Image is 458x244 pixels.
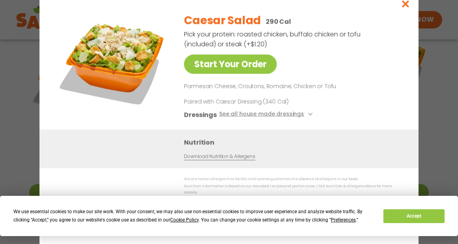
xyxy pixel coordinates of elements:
[184,82,400,91] p: Parmesan Cheese, Croutons, Romaine, Chicken or Tofu
[57,6,168,117] img: Featured product photo for Caesar Salad
[184,98,330,106] p: Paired with Caesar Dressing (340 Cal)
[184,176,403,182] p: We are not an allergen free facility and cannot guarantee the absence of allergens in our foods.
[184,12,261,29] h2: Caesar Salad
[266,17,291,26] p: 290 Cal
[184,153,255,160] a: Download Nutrition & Allergens
[184,183,403,195] p: Nutrition information is based on our standard recipes and portion sizes. Click Nutrition & Aller...
[219,110,315,120] button: See all house made dressings
[383,209,444,223] button: Accept
[13,208,374,224] div: We use essential cookies to make our site work. With your consent, we may also use non-essential ...
[331,217,356,223] span: Preferences
[184,54,277,74] a: Start Your Order
[184,29,362,49] p: Pick your protein: roasted chicken, buffalo chicken or tofu (included) or steak (+$1.20)
[170,217,199,223] span: Cookie Policy
[184,110,217,120] h3: Dressings
[184,137,407,147] h3: Nutrition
